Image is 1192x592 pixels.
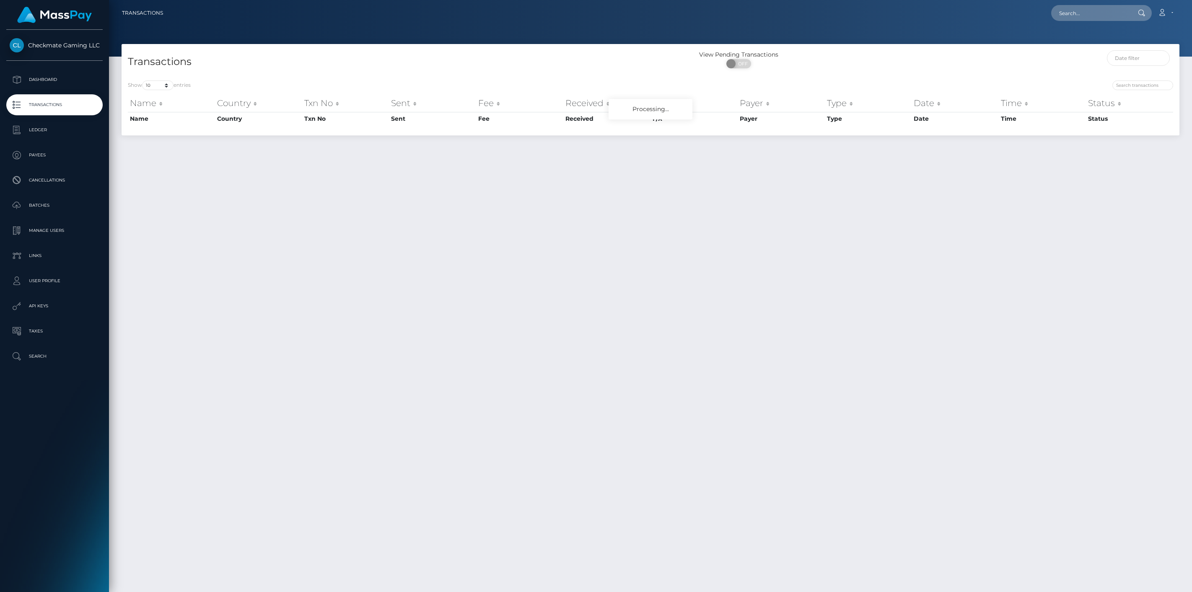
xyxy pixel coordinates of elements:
[1112,80,1173,90] input: Search transactions
[128,95,215,112] th: Name
[10,300,99,312] p: API Keys
[731,59,752,68] span: OFF
[563,112,650,125] th: Received
[215,95,302,112] th: Country
[6,69,103,90] a: Dashboard
[6,321,103,342] a: Taxes
[128,80,191,90] label: Show entries
[999,112,1086,125] th: Time
[10,174,99,187] p: Cancellations
[215,112,302,125] th: Country
[10,199,99,212] p: Batches
[6,170,103,191] a: Cancellations
[738,112,825,125] th: Payer
[1107,50,1170,66] input: Date filter
[6,119,103,140] a: Ledger
[6,94,103,115] a: Transactions
[10,38,24,52] img: Checkmate Gaming LLC
[650,112,738,125] th: F/X
[302,95,389,112] th: Txn No
[6,145,103,166] a: Payees
[563,95,650,112] th: Received
[389,95,476,112] th: Sent
[10,124,99,136] p: Ledger
[825,112,912,125] th: Type
[10,99,99,111] p: Transactions
[609,99,692,119] div: Processing...
[389,112,476,125] th: Sent
[650,50,827,59] div: View Pending Transactions
[6,42,103,49] span: Checkmate Gaming LLC
[650,95,738,112] th: F/X
[6,296,103,317] a: API Keys
[6,245,103,266] a: Links
[10,149,99,161] p: Payees
[476,112,563,125] th: Fee
[476,95,563,112] th: Fee
[6,195,103,216] a: Batches
[6,270,103,291] a: User Profile
[912,112,999,125] th: Date
[10,325,99,338] p: Taxes
[10,275,99,287] p: User Profile
[738,95,825,112] th: Payer
[825,95,912,112] th: Type
[302,112,389,125] th: Txn No
[6,220,103,241] a: Manage Users
[122,4,163,22] a: Transactions
[1051,5,1130,21] input: Search...
[912,95,999,112] th: Date
[10,73,99,86] p: Dashboard
[1086,95,1173,112] th: Status
[142,80,174,90] select: Showentries
[10,224,99,237] p: Manage Users
[1086,112,1173,125] th: Status
[999,95,1086,112] th: Time
[128,112,215,125] th: Name
[10,249,99,262] p: Links
[17,7,92,23] img: MassPay Logo
[128,55,644,69] h4: Transactions
[10,350,99,363] p: Search
[6,346,103,367] a: Search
